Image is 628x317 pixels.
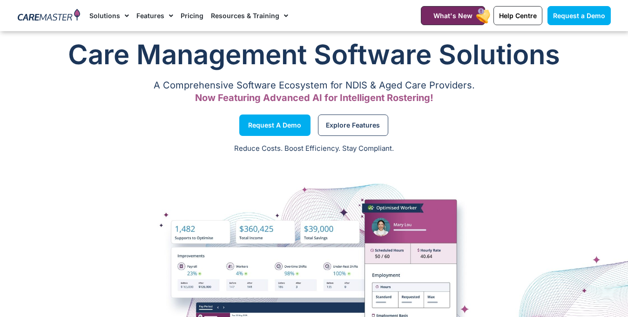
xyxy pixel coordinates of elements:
a: Explore Features [318,115,388,136]
span: Help Centre [499,12,537,20]
a: Request a Demo [239,115,311,136]
a: Help Centre [493,6,542,25]
a: Request a Demo [547,6,611,25]
span: Request a Demo [553,12,605,20]
a: What's New [421,6,485,25]
span: Request a Demo [248,123,301,128]
span: Explore Features [326,123,380,128]
span: What's New [433,12,473,20]
h1: Care Management Software Solutions [18,36,611,73]
p: A Comprehensive Software Ecosystem for NDIS & Aged Care Providers. [18,82,611,88]
img: CareMaster Logo [18,9,81,23]
span: Now Featuring Advanced AI for Intelligent Rostering! [195,92,433,103]
p: Reduce Costs. Boost Efficiency. Stay Compliant. [6,143,622,154]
